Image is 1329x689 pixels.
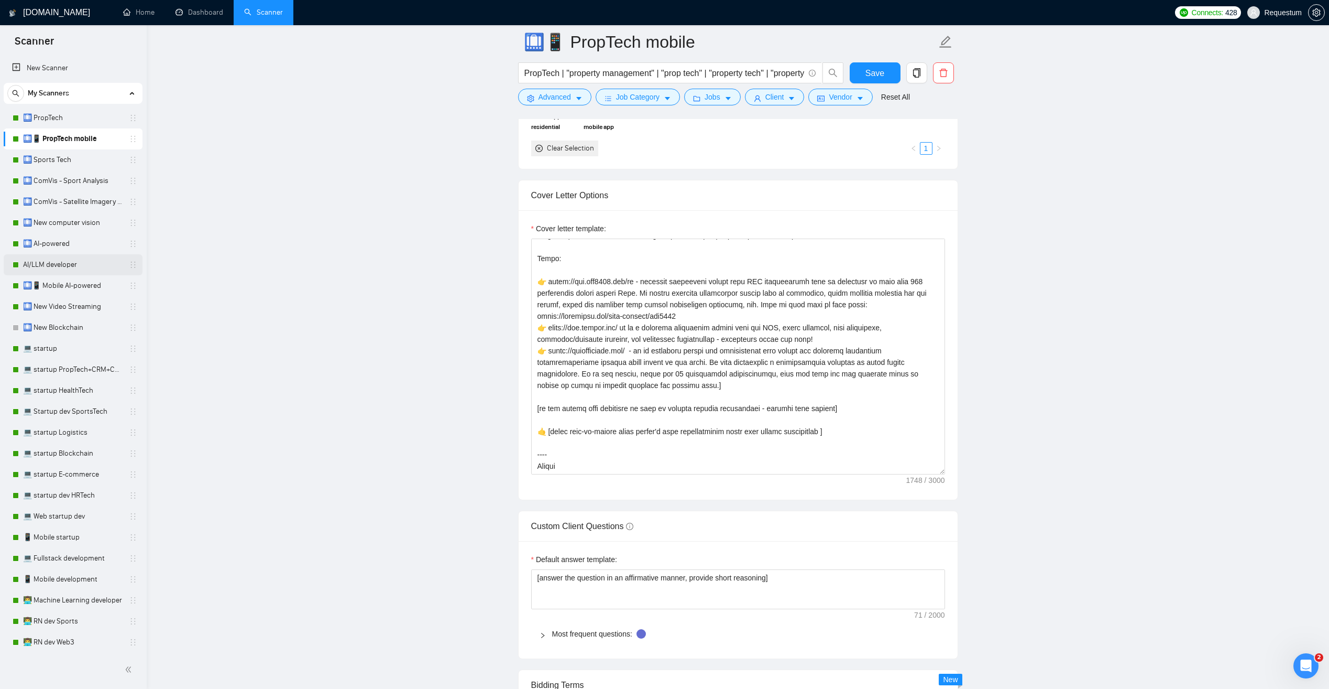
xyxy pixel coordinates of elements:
span: holder [129,240,137,248]
img: upwork-logo.png [1180,8,1188,17]
span: holder [129,617,137,626]
span: setting [527,94,534,102]
span: holder [129,449,137,458]
a: 📱 Mobile development [23,569,123,590]
a: 💻 startup E-commerce [23,464,123,485]
button: copy [906,62,927,83]
li: 1 [920,142,932,155]
button: userClientcaret-down [745,89,805,105]
span: holder [129,135,137,143]
a: 💻 Web startup dev [23,506,123,527]
label: Default answer template: [531,554,617,565]
span: holder [129,470,137,479]
span: holder [129,198,137,206]
span: edit [939,35,952,49]
span: right [936,145,942,152]
span: 428 [1225,7,1237,18]
span: holder [129,491,137,500]
a: New Scanner [12,58,134,79]
span: Custom Client Questions [531,522,633,531]
span: holder [129,554,137,563]
button: search [7,85,24,102]
span: New [943,675,958,684]
button: idcardVendorcaret-down [808,89,872,105]
span: My Scanners [28,83,69,104]
a: 🛄📱 PropTech mobile [23,128,123,149]
span: Job Category [616,91,660,103]
span: Telehealth mobile app [584,111,630,132]
button: left [907,142,920,155]
span: Scanner [6,34,62,56]
span: holder [129,386,137,395]
textarea: Default answer template: [531,569,945,609]
a: 💻 startup HealthTech [23,380,123,401]
span: Save [865,67,884,80]
span: bars [605,94,612,102]
span: info-circle [626,523,633,530]
a: 🛄 New Video Streaming [23,296,123,317]
div: Most frequent questions: [531,622,945,646]
span: Vendor [829,91,852,103]
a: 🛄 Sports Tech [23,149,123,170]
span: user [754,94,761,102]
span: left [910,145,917,152]
span: holder [129,365,137,374]
a: 🛄 ComVis - Sport Analysis [23,170,123,191]
span: right [540,632,546,639]
span: holder [129,219,137,227]
span: caret-down [724,94,732,102]
span: Jobs [705,91,720,103]
button: right [932,142,945,155]
button: settingAdvancedcaret-down [518,89,591,105]
li: Previous Page [907,142,920,155]
div: Clear Selection [547,143,594,154]
a: 👨‍💻 RN dev Web3 [23,632,123,653]
span: info-circle [809,70,816,77]
a: searchScanner [244,8,283,17]
span: holder [129,533,137,542]
span: copy [907,68,927,78]
span: search [823,68,843,78]
input: Search Freelance Jobs... [524,67,804,80]
span: holder [129,324,137,332]
a: 💻 Startup dev SportsTech [23,401,123,422]
span: caret-down [856,94,864,102]
span: holder [129,261,137,269]
a: 💻 startup Blockchain [23,443,123,464]
a: 🛄 AI-powered [23,233,123,254]
span: close-circle [535,145,543,152]
a: 👨‍💻 RN dev Sports [23,611,123,632]
a: Reset All [881,91,910,103]
li: New Scanner [4,58,142,79]
div: Tooltip anchor [636,629,646,639]
label: Cover letter template: [531,223,606,234]
a: 🛄📱 Mobile AI-powered [23,275,123,296]
a: 💻 startup PropTech+CRM+Construction [23,359,123,380]
span: holder [129,303,137,311]
a: 💻 startup dev HRTech [23,485,123,506]
span: search [8,90,24,97]
span: Mobile app for residential management platform (PropTech) [531,111,577,132]
a: 1 [920,143,932,154]
span: holder [129,407,137,416]
span: Advanced [539,91,571,103]
input: Scanner name... [524,29,937,55]
span: delete [933,68,953,78]
img: logo [9,5,16,21]
a: 👨‍💻 Machine Learning developer [23,590,123,611]
a: Most frequent questions: [552,630,632,638]
span: caret-down [788,94,795,102]
span: holder [129,156,137,164]
a: 💻 startup Logistics [23,422,123,443]
span: caret-down [575,94,583,102]
span: holder [129,282,137,290]
span: holder [129,114,137,122]
span: holder [129,428,137,437]
a: 🛄 ComVis - Satellite Imagery Analysis [23,191,123,212]
a: 🛄 PropTech [23,107,123,128]
button: setting [1308,4,1325,21]
span: holder [129,344,137,353]
a: setting [1308,8,1325,17]
span: Client [765,91,784,103]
